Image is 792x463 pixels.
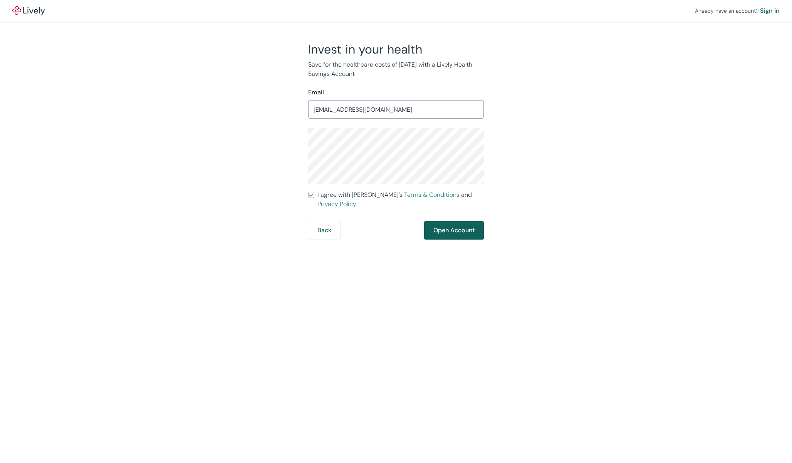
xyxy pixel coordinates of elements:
a: LivelyLively [12,6,45,15]
p: Save for the healthcare costs of [DATE] with a Lively Health Savings Account [308,60,484,79]
h2: Invest in your health [308,42,484,57]
button: Back [308,221,341,240]
span: I agree with [PERSON_NAME]’s and [317,190,484,209]
div: Already have an account? [695,6,780,15]
a: Terms & Conditions [404,191,460,199]
a: Sign in [760,6,780,15]
button: Open Account [424,221,484,240]
img: Lively [12,6,45,15]
label: Email [308,88,324,97]
a: Privacy Policy [317,200,356,208]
